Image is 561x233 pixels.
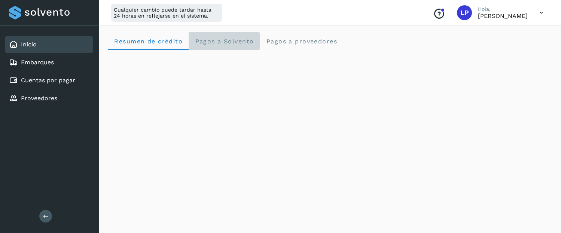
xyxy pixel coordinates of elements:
[21,77,75,84] a: Cuentas por pagar
[5,72,93,89] div: Cuentas por pagar
[195,38,254,45] span: Pagos a Solvento
[266,38,337,45] span: Pagos a proveedores
[21,59,54,66] a: Embarques
[478,6,528,12] p: Hola,
[5,54,93,71] div: Embarques
[5,36,93,53] div: Inicio
[5,90,93,107] div: Proveedores
[111,4,222,22] div: Cualquier cambio puede tardar hasta 24 horas en reflejarse en el sistema.
[114,38,183,45] span: Resumen de crédito
[478,12,528,19] p: Luz Pérez
[21,41,37,48] a: Inicio
[21,95,57,102] a: Proveedores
